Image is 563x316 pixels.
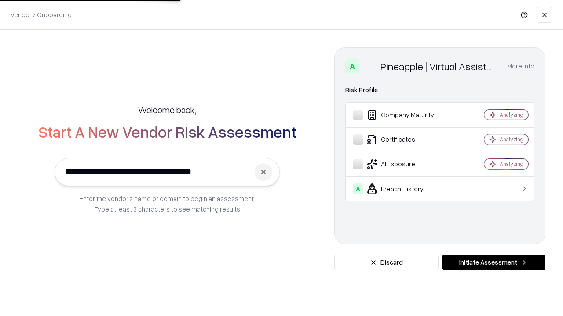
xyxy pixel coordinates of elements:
[442,255,545,270] button: Initiate Assessment
[345,85,534,95] div: Risk Profile
[353,183,458,194] div: Breach History
[11,10,72,19] p: Vendor / Onboarding
[38,123,296,140] h2: Start A New Vendor Risk Assessment
[353,159,458,169] div: AI Exposure
[500,111,523,118] div: Analyzing
[380,59,497,73] div: Pineapple | Virtual Assistant Agency
[353,110,458,120] div: Company Maturity
[500,160,523,168] div: Analyzing
[363,59,377,73] img: Pineapple | Virtual Assistant Agency
[353,134,458,145] div: Certificates
[345,59,359,73] div: A
[507,58,534,74] button: More info
[138,104,196,116] h5: Welcome back,
[80,193,255,214] p: Enter the vendor’s name or domain to begin an assessment. Type at least 3 characters to see match...
[334,255,439,270] button: Discard
[500,136,523,143] div: Analyzing
[353,183,363,194] div: A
